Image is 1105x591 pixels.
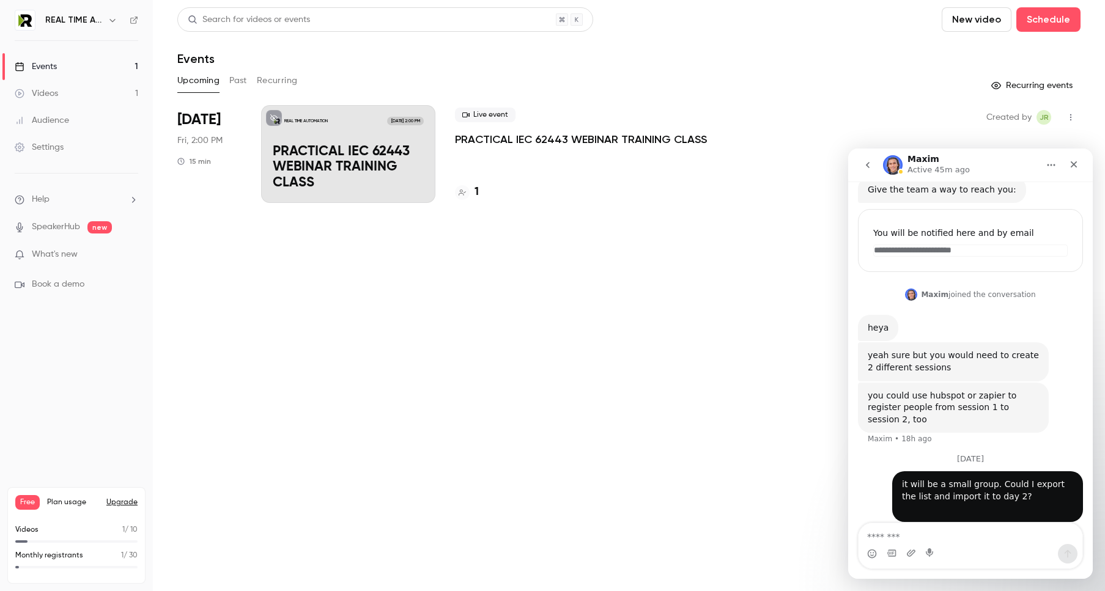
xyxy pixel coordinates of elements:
[32,278,84,291] span: Book a demo
[122,526,125,534] span: 1
[15,114,69,127] div: Audience
[455,108,516,122] span: Live event
[124,249,138,260] iframe: Noticeable Trigger
[942,7,1011,32] button: New video
[284,118,328,124] p: REAL TIME AUTOMATION
[177,105,242,203] div: Sep 5 Fri, 2:00 PM (America/Chicago)
[32,248,78,261] span: What's new
[177,156,211,166] div: 15 min
[32,193,50,206] span: Help
[15,141,64,153] div: Settings
[15,10,35,30] img: REAL TIME AUTOMATION
[986,76,1081,95] button: Recurring events
[455,184,479,200] a: 1
[15,61,57,73] div: Events
[387,117,423,125] span: [DATE] 2:00 PM
[15,495,40,510] span: Free
[121,552,124,559] span: 1
[106,497,138,507] button: Upgrade
[1037,110,1051,125] span: John Rinaldi
[121,550,138,561] p: / 30
[177,134,223,147] span: Fri, 2:00 PM
[188,13,310,26] div: Search for videos or events
[15,550,83,561] p: Monthly registrants
[1040,110,1049,125] span: JR
[15,87,58,100] div: Videos
[177,110,221,130] span: [DATE]
[848,149,1093,579] iframe: Intercom live chat
[87,221,112,233] span: new
[122,524,138,535] p: / 10
[177,71,220,90] button: Upcoming
[986,110,1032,125] span: Created by
[32,221,80,233] a: SpeakerHub
[47,497,99,507] span: Plan usage
[229,71,247,90] button: Past
[475,184,479,200] h4: 1
[261,105,435,203] a: PRACTICAL IEC 62443 WEBINAR TRAINING CLASSREAL TIME AUTOMATION[DATE] 2:00 PMPRACTICAL IEC 62443 W...
[15,524,39,535] p: Videos
[177,51,215,66] h1: Events
[45,14,103,26] h6: REAL TIME AUTOMATION
[15,193,138,206] li: help-dropdown-opener
[257,71,298,90] button: Recurring
[273,144,424,191] p: PRACTICAL IEC 62443 WEBINAR TRAINING CLASS
[455,132,707,147] a: PRACTICAL IEC 62443 WEBINAR TRAINING CLASS
[1016,7,1081,32] button: Schedule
